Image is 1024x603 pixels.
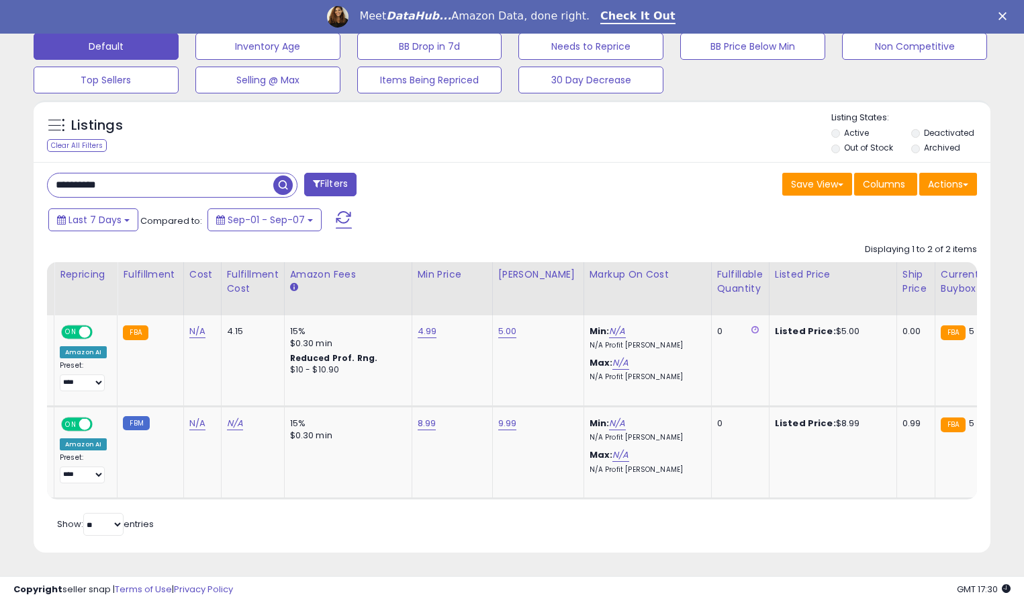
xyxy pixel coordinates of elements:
[775,325,836,337] b: Listed Price:
[290,337,402,350] div: $0.30 min
[902,417,925,430] div: 0.99
[919,173,977,196] button: Actions
[941,268,1010,296] div: Current Buybox Price
[195,67,340,93] button: Selling @ Max
[782,173,852,196] button: Save View
[290,325,402,337] div: 15%
[189,325,205,338] a: N/A
[123,325,148,340] small: FBA
[304,173,357,196] button: Filters
[590,356,613,369] b: Max:
[775,268,891,282] div: Listed Price
[227,268,279,296] div: Fulfillment Cost
[47,139,107,152] div: Clear All Filters
[290,268,406,282] div: Amazon Fees
[48,208,138,231] button: Last 7 Days
[195,33,340,60] button: Inventory Age
[227,417,243,430] a: N/A
[924,142,960,153] label: Archived
[290,430,402,442] div: $0.30 min
[498,417,517,430] a: 9.99
[34,67,179,93] button: Top Sellers
[590,465,701,475] p: N/A Profit [PERSON_NAME]
[227,325,274,337] div: 4.15
[775,417,836,430] b: Listed Price:
[863,177,905,191] span: Columns
[60,453,107,483] div: Preset:
[60,268,111,282] div: Repricing
[941,325,966,340] small: FBA
[115,583,172,596] a: Terms of Use
[123,268,177,282] div: Fulfillment
[60,361,107,391] div: Preset:
[91,419,112,430] span: OFF
[518,33,663,60] button: Needs to Reprice
[174,583,233,596] a: Privacy Policy
[189,268,216,282] div: Cost
[57,518,154,530] span: Show: entries
[612,356,629,370] a: N/A
[680,33,825,60] button: BB Price Below Min
[998,12,1012,20] div: Close
[290,364,402,376] div: $10 - $10.90
[327,6,348,28] img: Profile image for Georgie
[902,268,929,296] div: Ship Price
[359,9,590,23] div: Meet Amazon Data, done right.
[123,416,149,430] small: FBM
[590,448,613,461] b: Max:
[13,583,62,596] strong: Copyright
[62,419,79,430] span: ON
[775,417,886,430] div: $8.99
[717,417,759,430] div: 0
[969,325,974,337] span: 5
[60,346,107,358] div: Amazon AI
[609,325,625,338] a: N/A
[290,282,298,294] small: Amazon Fees.
[140,214,202,227] span: Compared to:
[957,583,1011,596] span: 2025-09-15 17:30 GMT
[13,584,233,596] div: seller snap | |
[865,243,977,256] div: Displaying 1 to 2 of 2 items
[590,325,610,337] b: Min:
[228,213,305,227] span: Sep-01 - Sep-07
[590,417,610,430] b: Min:
[854,173,917,196] button: Columns
[590,341,701,350] p: N/A Profit [PERSON_NAME]
[590,268,706,282] div: Markup on Cost
[71,116,123,135] h5: Listings
[842,33,987,60] button: Non Competitive
[612,448,629,462] a: N/A
[590,433,701,442] p: N/A Profit [PERSON_NAME]
[941,417,966,432] small: FBA
[600,9,676,24] a: Check It Out
[717,325,759,337] div: 0
[386,9,451,22] i: DataHub...
[584,262,711,315] th: The percentage added to the cost of goods (COGS) that forms the calculator for Min & Max prices.
[844,127,869,138] label: Active
[418,417,436,430] a: 8.99
[831,112,990,124] p: Listing States:
[418,268,487,282] div: Min Price
[609,417,625,430] a: N/A
[924,127,974,138] label: Deactivated
[590,372,701,382] p: N/A Profit [PERSON_NAME]
[969,417,974,430] span: 5
[290,417,402,430] div: 15%
[290,352,378,364] b: Reduced Prof. Rng.
[518,67,663,93] button: 30 Day Decrease
[189,417,205,430] a: N/A
[357,67,502,93] button: Items Being Repriced
[62,327,79,338] span: ON
[207,208,322,231] button: Sep-01 - Sep-07
[60,438,107,450] div: Amazon AI
[418,325,437,338] a: 4.99
[91,327,112,338] span: OFF
[34,33,179,60] button: Default
[717,268,763,296] div: Fulfillable Quantity
[357,33,502,60] button: BB Drop in 7d
[498,325,517,338] a: 5.00
[844,142,893,153] label: Out of Stock
[68,213,122,227] span: Last 7 Days
[775,325,886,337] div: $5.00
[498,268,578,282] div: [PERSON_NAME]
